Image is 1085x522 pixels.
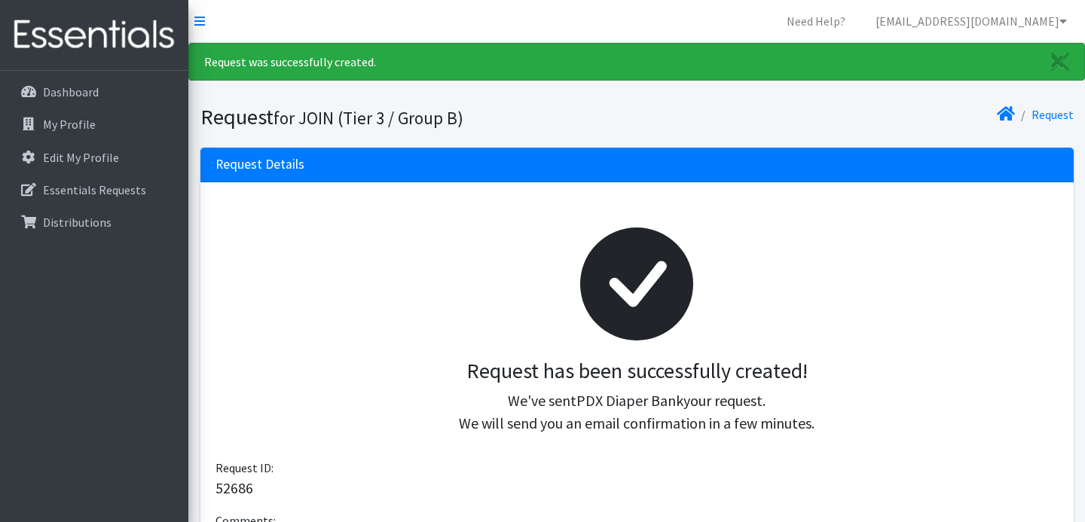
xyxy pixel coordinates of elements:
[43,215,112,230] p: Distributions
[1036,44,1084,80] a: Close
[1032,107,1074,122] a: Request
[228,359,1047,384] h3: Request has been successfully created!
[215,477,1059,499] p: 52686
[43,117,96,132] p: My Profile
[6,175,182,205] a: Essentials Requests
[43,84,99,99] p: Dashboard
[775,6,857,36] a: Need Help?
[274,107,463,129] small: for JOIN (Tier 3 / Group B)
[188,43,1085,81] div: Request was successfully created.
[6,109,182,139] a: My Profile
[863,6,1079,36] a: [EMAIL_ADDRESS][DOMAIN_NAME]
[576,391,683,410] span: PDX Diaper Bank
[43,150,119,165] p: Edit My Profile
[43,182,146,197] p: Essentials Requests
[215,460,274,475] span: Request ID:
[228,389,1047,435] p: We've sent your request. We will send you an email confirmation in a few minutes.
[6,142,182,172] a: Edit My Profile
[200,104,631,130] h1: Request
[6,77,182,107] a: Dashboard
[6,10,182,60] img: HumanEssentials
[215,157,304,172] h3: Request Details
[6,207,182,237] a: Distributions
